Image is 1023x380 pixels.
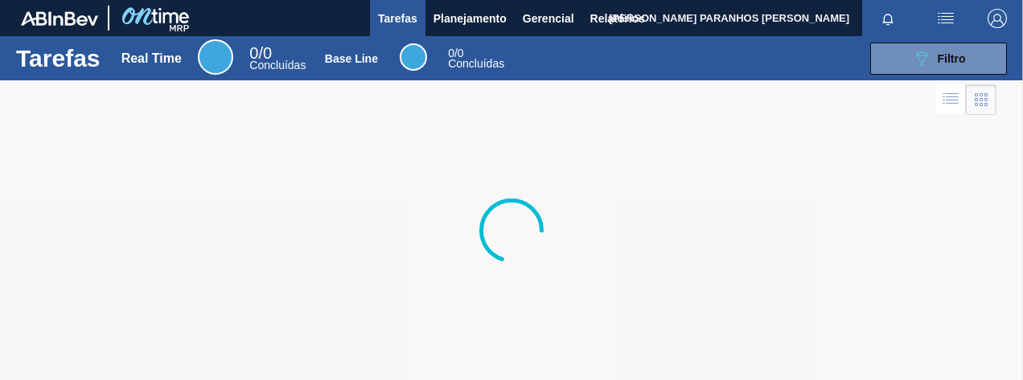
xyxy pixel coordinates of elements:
div: Real Time [198,39,233,75]
span: / 0 [249,44,272,62]
div: Real Time [249,47,306,71]
button: Filtro [870,43,1007,75]
h1: Tarefas [16,49,101,67]
span: Tarefas [378,9,417,28]
img: Logout [988,9,1007,28]
img: TNhmsLtSVTkK8tSr43FrP2fwEKptu5GPRR3wAAAABJRU5ErkJggg== [21,11,98,26]
span: 0 [448,47,454,59]
div: Base Line [400,43,427,71]
img: userActions [936,9,955,28]
div: Base Line [448,48,504,69]
span: Concluídas [249,59,306,72]
span: Planejamento [433,9,507,28]
span: Gerencial [523,9,574,28]
div: Real Time [121,51,182,66]
span: / 0 [448,47,463,59]
span: Concluídas [448,57,504,70]
span: 0 [249,44,258,62]
div: Base Line [325,52,378,65]
span: Filtro [938,52,966,65]
span: Relatórios [590,9,645,28]
button: Notificações [862,7,914,30]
